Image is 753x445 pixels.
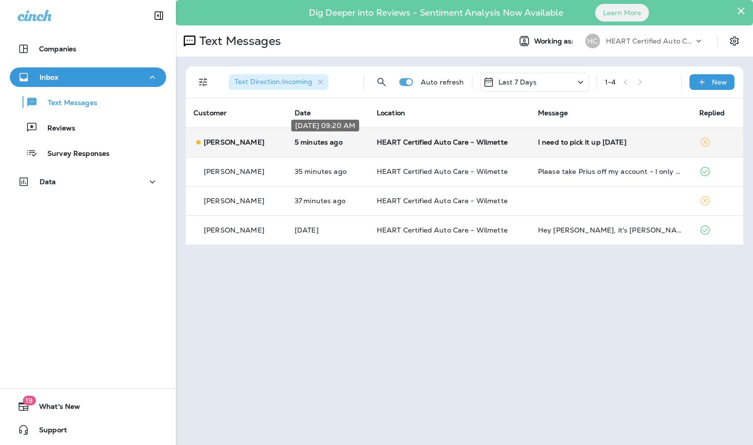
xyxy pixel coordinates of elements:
span: Message [538,108,568,117]
button: Filters [194,72,213,92]
button: 19What's New [10,397,166,416]
span: Support [29,426,67,438]
button: Learn More [595,4,649,21]
p: Companies [39,45,76,53]
p: HEART Certified Auto Care [606,37,694,45]
span: Date [295,108,311,117]
p: Text Messages [195,34,281,48]
p: Oct 6, 2025 06:59 AM [295,226,361,234]
button: Reviews [10,117,166,138]
p: Survey Responses [38,149,109,159]
button: Inbox [10,67,166,87]
div: Please take Prius off my account - I only have the Mazda now [538,168,684,175]
p: [PERSON_NAME] [204,197,264,205]
div: I need to pick it up today [538,138,684,146]
span: Customer [194,108,227,117]
span: HEART Certified Auto Care - Wilmette [377,167,508,176]
p: Oct 8, 2025 09:20 AM [295,138,361,146]
button: Data [10,172,166,191]
div: [DATE] 09:20 AM [291,120,359,131]
button: Support [10,420,166,440]
div: HC [585,34,600,48]
p: [PERSON_NAME] [204,138,264,146]
span: Replied [699,108,725,117]
p: Oct 8, 2025 08:50 AM [295,168,361,175]
span: Location [377,108,405,117]
span: HEART Certified Auto Care - Wilmette [377,196,508,205]
button: Close [736,3,746,19]
p: Oct 8, 2025 08:49 AM [295,197,361,205]
p: [PERSON_NAME] [204,168,264,175]
button: Survey Responses [10,143,166,163]
p: Text Messages [38,99,97,108]
p: Dig Deeper into Reviews - Sentiment Analysis Now Available [280,11,592,14]
span: 19 [22,396,36,405]
span: HEART Certified Auto Care - Wilmette [377,138,508,147]
span: Working as: [534,37,576,45]
button: Companies [10,39,166,59]
p: [PERSON_NAME] [204,226,264,234]
div: Text Direction:Incoming [229,74,328,90]
div: 1 - 4 [605,78,616,86]
button: Text Messages [10,92,166,112]
button: Settings [726,32,743,50]
p: New [712,78,727,86]
div: Hey Armando, it's Alix Leviton - can I swing by for an oil top off this week? [538,226,684,234]
span: HEART Certified Auto Care - Wilmette [377,226,508,234]
p: Inbox [40,73,58,81]
p: Last 7 Days [498,78,537,86]
span: What's New [29,403,80,414]
p: Auto refresh [421,78,464,86]
span: Text Direction : Incoming [235,77,312,86]
p: Data [40,178,56,186]
p: Reviews [38,124,75,133]
button: Collapse Sidebar [145,6,172,25]
button: Search Messages [372,72,391,92]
